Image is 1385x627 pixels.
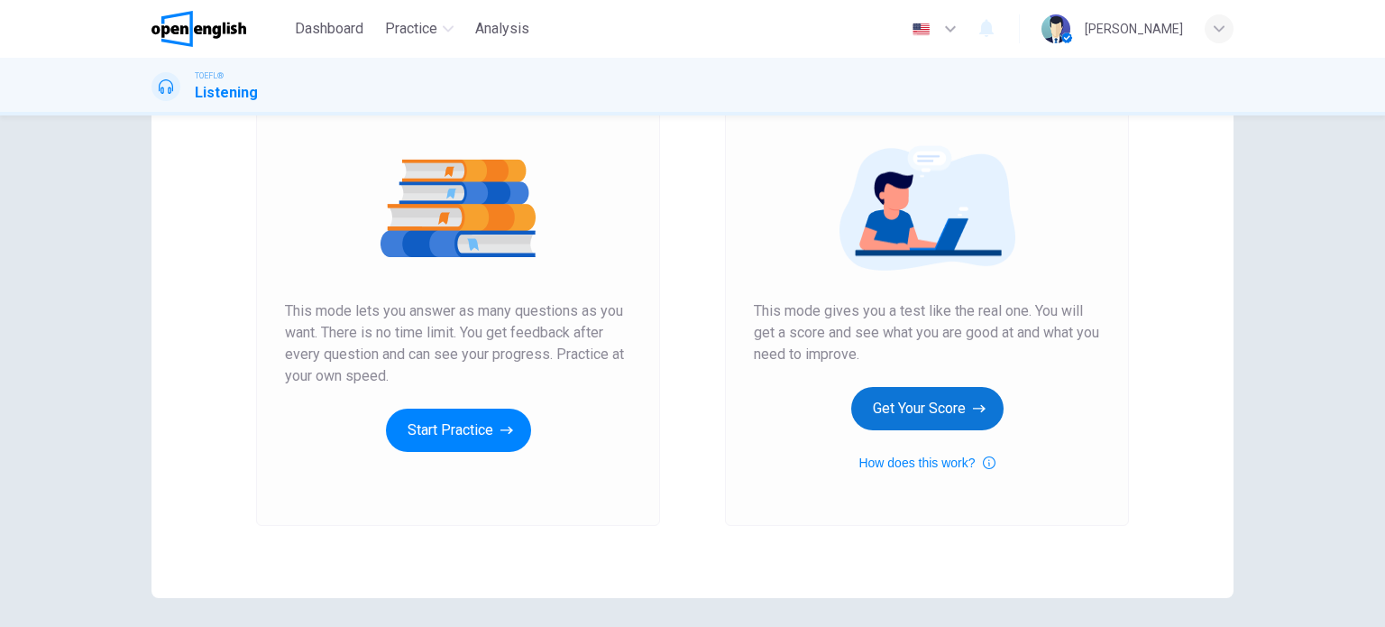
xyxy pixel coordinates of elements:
div: [PERSON_NAME] [1085,18,1183,40]
h1: Listening [195,82,258,104]
span: Practice [385,18,437,40]
img: en [910,23,932,36]
button: How does this work? [858,452,995,474]
button: Dashboard [288,13,371,45]
span: This mode lets you answer as many questions as you want. There is no time limit. You get feedback... [285,300,631,387]
button: Analysis [468,13,537,45]
button: Get Your Score [851,387,1004,430]
span: Dashboard [295,18,363,40]
img: OpenEnglish logo [151,11,246,47]
span: TOEFL® [195,69,224,82]
span: Analysis [475,18,529,40]
img: Profile picture [1041,14,1070,43]
span: This mode gives you a test like the real one. You will get a score and see what you are good at a... [754,300,1100,365]
button: Start Practice [386,409,531,452]
a: OpenEnglish logo [151,11,288,47]
button: Practice [378,13,461,45]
